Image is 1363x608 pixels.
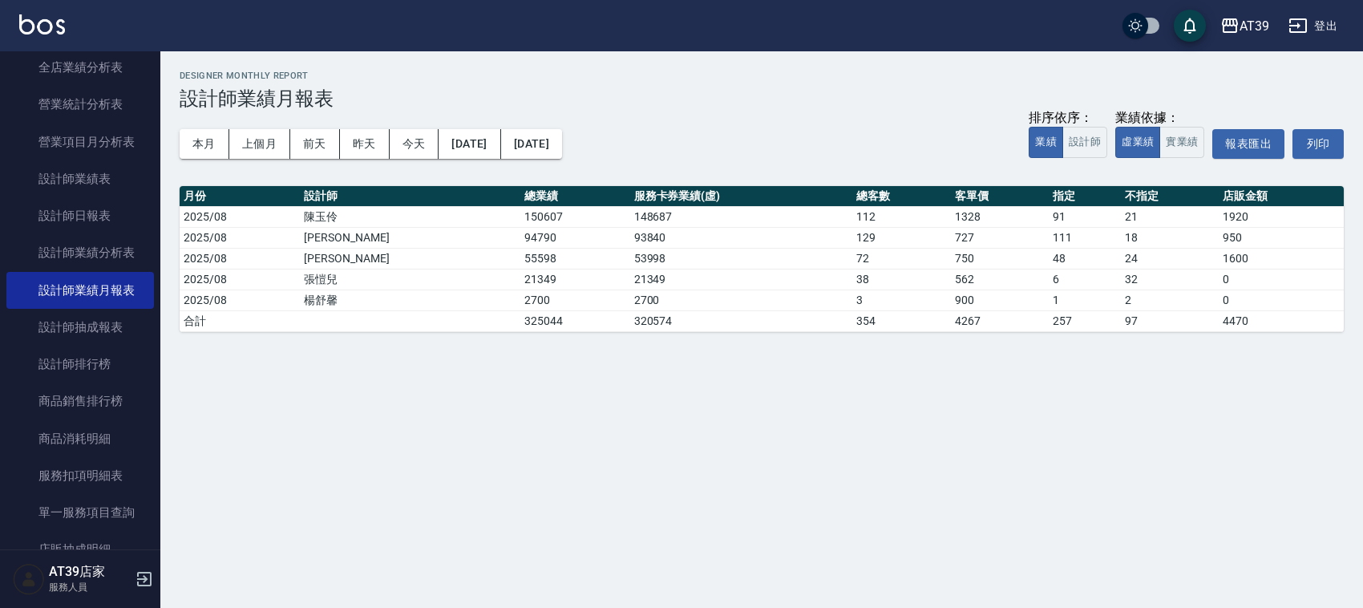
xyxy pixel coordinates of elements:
td: 93840 [630,227,853,248]
p: 服務人員 [49,580,131,594]
button: 本月 [180,129,229,159]
td: 150607 [520,206,629,227]
td: 2 [1121,290,1219,310]
td: 727 [951,227,1050,248]
td: 111 [1049,227,1121,248]
td: [PERSON_NAME] [300,227,520,248]
td: 2025/08 [180,269,300,290]
button: save [1174,10,1206,42]
td: 2700 [630,290,853,310]
th: 不指定 [1121,186,1219,207]
td: 0 [1219,269,1344,290]
td: 6 [1049,269,1121,290]
h5: AT39店家 [49,564,131,580]
td: 112 [852,206,951,227]
td: 1 [1049,290,1121,310]
td: 21 [1121,206,1219,227]
td: 張愷兒 [300,269,520,290]
a: 全店業績分析表 [6,49,154,86]
td: 24 [1121,248,1219,269]
a: 商品消耗明細 [6,420,154,457]
td: 257 [1049,310,1121,331]
th: 總業績 [520,186,629,207]
td: 2700 [520,290,629,310]
button: AT39 [1214,10,1276,43]
td: 53998 [630,248,853,269]
td: 148687 [630,206,853,227]
a: 營業統計分析表 [6,86,154,123]
td: 325044 [520,310,629,331]
td: 950 [1219,227,1344,248]
button: [DATE] [501,129,562,159]
button: 昨天 [340,129,390,159]
a: 設計師抽成報表 [6,309,154,346]
td: 楊舒馨 [300,290,520,310]
td: 32 [1121,269,1219,290]
th: 客單價 [951,186,1050,207]
table: a dense table [180,186,1344,332]
img: Person [13,563,45,595]
th: 指定 [1049,186,1121,207]
td: 4470 [1219,310,1344,331]
div: 業績依據： [1115,110,1204,127]
a: 設計師業績表 [6,160,154,197]
button: 前天 [290,129,340,159]
img: Logo [19,14,65,34]
a: 店販抽成明細 [6,531,154,568]
button: 上個月 [229,129,290,159]
td: 1328 [951,206,1050,227]
button: 實業績 [1159,127,1204,158]
h3: 設計師業績月報表 [180,87,1344,110]
button: 今天 [390,129,439,159]
a: 營業項目月分析表 [6,124,154,160]
td: 陳玉伶 [300,206,520,227]
a: 設計師業績月報表 [6,272,154,309]
td: 4267 [951,310,1050,331]
td: 21349 [520,269,629,290]
td: 38 [852,269,951,290]
td: 21349 [630,269,853,290]
a: 設計師排行榜 [6,346,154,383]
td: 55598 [520,248,629,269]
td: 48 [1049,248,1121,269]
button: 登出 [1282,11,1344,41]
a: 單一服務項目查詢 [6,494,154,531]
button: 設計師 [1062,127,1107,158]
td: 2025/08 [180,206,300,227]
td: 320574 [630,310,853,331]
td: 18 [1121,227,1219,248]
th: 店販金額 [1219,186,1344,207]
td: 2025/08 [180,248,300,269]
div: AT39 [1240,16,1269,36]
td: 3 [852,290,951,310]
h2: Designer Monthly Report [180,71,1344,81]
a: 設計師日報表 [6,197,154,234]
button: 報表匯出 [1212,129,1284,159]
td: 2025/08 [180,227,300,248]
td: 354 [852,310,951,331]
th: 服務卡券業績(虛) [630,186,853,207]
div: 排序依序： [1029,110,1107,127]
button: 業績 [1029,127,1063,158]
td: 1920 [1219,206,1344,227]
td: 2025/08 [180,290,300,310]
button: 列印 [1292,129,1344,159]
a: 商品銷售排行榜 [6,383,154,420]
td: 900 [951,290,1050,310]
button: 虛業績 [1115,127,1160,158]
td: 750 [951,248,1050,269]
td: 129 [852,227,951,248]
button: [DATE] [439,129,500,159]
th: 總客數 [852,186,951,207]
td: [PERSON_NAME] [300,248,520,269]
td: 合計 [180,310,300,331]
td: 1600 [1219,248,1344,269]
th: 月份 [180,186,300,207]
td: 562 [951,269,1050,290]
td: 91 [1049,206,1121,227]
td: 72 [852,248,951,269]
td: 94790 [520,227,629,248]
th: 設計師 [300,186,520,207]
a: 設計師業績分析表 [6,234,154,271]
